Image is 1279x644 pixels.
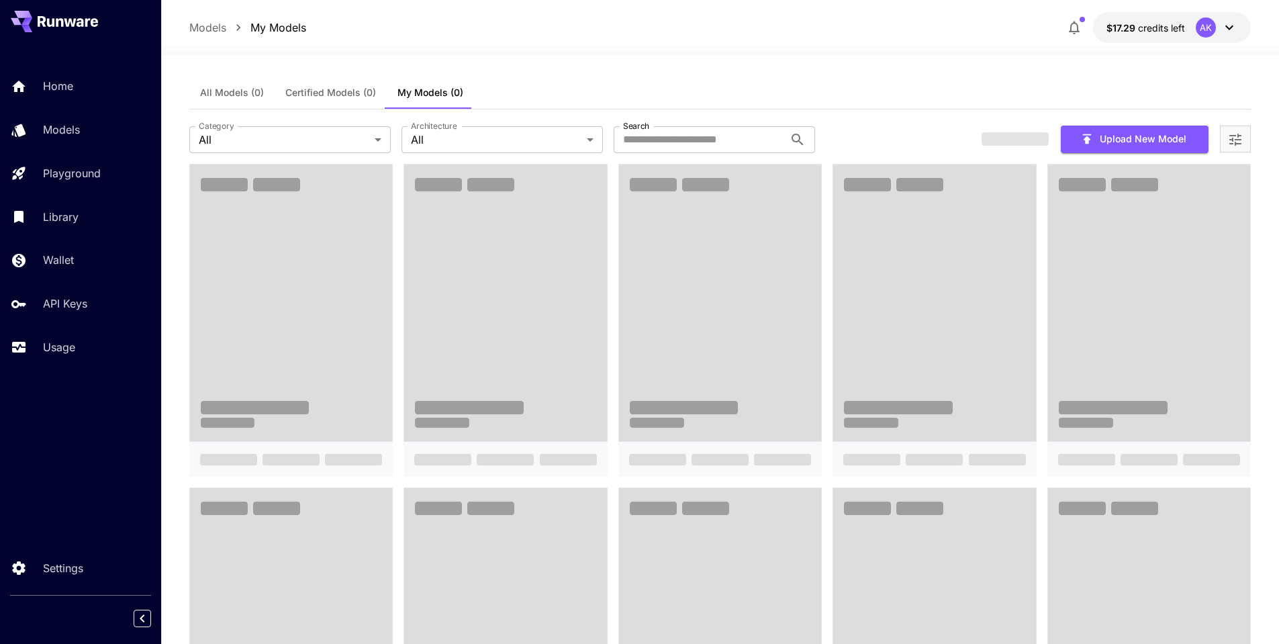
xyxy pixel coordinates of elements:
[43,165,101,181] p: Playground
[285,87,376,99] span: Certified Models (0)
[43,560,83,576] p: Settings
[200,87,264,99] span: All Models (0)
[43,295,87,312] p: API Keys
[1106,22,1138,34] span: $17.29
[1093,12,1251,43] button: $17.28886AK
[1196,17,1216,38] div: AK
[623,120,649,132] label: Search
[397,87,463,99] span: My Models (0)
[411,120,457,132] label: Architecture
[43,122,80,138] p: Models
[1106,21,1185,35] div: $17.28886
[43,78,73,94] p: Home
[43,339,75,355] p: Usage
[43,252,74,268] p: Wallet
[1061,126,1209,153] button: Upload New Model
[1227,131,1243,148] button: Open more filters
[250,19,306,36] a: My Models
[199,120,234,132] label: Category
[1138,22,1185,34] span: credits left
[189,19,306,36] nav: breadcrumb
[189,19,226,36] a: Models
[43,209,79,225] p: Library
[134,610,151,627] button: Collapse sidebar
[144,606,161,631] div: Collapse sidebar
[411,132,581,148] span: All
[199,132,369,148] span: All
